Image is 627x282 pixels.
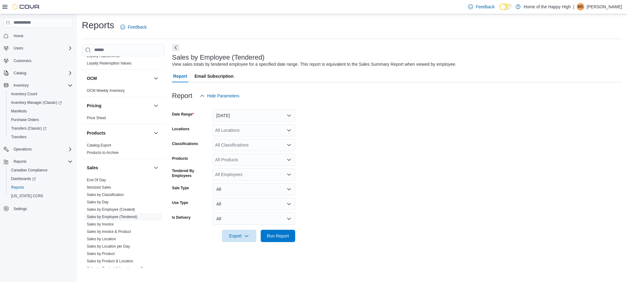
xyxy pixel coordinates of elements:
label: Use Type [172,200,188,205]
span: Reports [14,159,26,164]
button: Open list of options [287,172,291,177]
span: Settings [11,205,73,212]
img: Cova [12,4,40,10]
a: OCM Weekly Inventory [87,88,125,93]
button: [DATE] [213,109,295,122]
button: OCM [87,75,151,81]
button: Inventory [1,81,75,90]
span: Feedback [476,4,494,10]
button: Operations [11,146,34,153]
span: Canadian Compliance [11,168,47,173]
span: Transfers [11,135,26,139]
button: Inventory Count [6,90,75,98]
h3: Pricing [87,103,101,109]
nav: Complex example [4,29,73,229]
a: Sales by Invoice & Product [87,229,131,234]
span: Hide Parameters [207,93,239,99]
span: Reports [9,184,73,191]
button: Run Report [261,230,295,242]
a: Inventory Manager (Classic) [9,99,64,106]
button: Sales [152,164,160,171]
button: OCM [152,75,160,82]
a: Transfers [9,133,29,141]
span: Sales by Product [87,251,115,256]
input: Dark Mode [500,4,512,10]
a: Itemized Sales [87,185,111,190]
span: Itemized Sales [87,185,111,190]
span: Sales by Location per Day [87,244,130,249]
a: Sales by Employee (Created) [87,207,135,212]
span: Catalog Export [87,143,111,148]
span: Export [226,230,253,242]
div: Pricing [82,114,165,124]
span: Transfers [9,133,73,141]
span: Settings [14,206,27,211]
span: Inventory Count [11,92,37,96]
h1: Reports [82,19,114,31]
button: Users [1,44,75,53]
span: End Of Day [87,178,106,182]
a: Price Sheet [87,116,106,120]
button: Manifests [6,107,75,116]
button: Purchase Orders [6,116,75,124]
a: Loyalty Redemption Values [87,61,131,65]
span: Inventory Manager (Classic) [9,99,73,106]
button: Reports [6,183,75,192]
button: Hide Parameters [197,90,242,102]
button: Operations [1,145,75,154]
span: Purchase Orders [9,116,73,123]
span: Manifests [9,108,73,115]
button: All [213,213,295,225]
a: Products to Archive [87,151,119,155]
span: Users [14,46,23,51]
span: Catalog [14,71,26,76]
a: Sales by Day [87,200,109,204]
span: Inventory [14,83,29,88]
a: Feedback [118,21,149,33]
button: Users [11,45,26,52]
span: Reports [11,185,24,190]
label: Date Range [172,112,194,117]
span: Home [11,32,73,40]
a: Reports [9,184,26,191]
button: Settings [1,204,75,213]
a: Transfers (Classic) [6,124,75,133]
button: Open list of options [287,128,291,133]
button: Home [1,31,75,40]
span: Sales by Employee (Created) [87,207,135,212]
span: Transfers (Classic) [9,125,73,132]
a: Dashboards [6,174,75,183]
span: Inventory Count [9,90,73,98]
label: Classifications [172,141,198,146]
a: Transfers (Classic) [9,125,49,132]
h3: Sales [87,165,98,171]
span: Purchase Orders [11,117,39,122]
a: Canadian Compliance [9,166,50,174]
span: Canadian Compliance [9,166,73,174]
button: Products [87,130,151,136]
button: [US_STATE] CCRS [6,192,75,200]
button: All [213,198,295,210]
p: Home of the Happy High [524,3,571,10]
span: Sales by Product & Location [87,259,133,264]
span: Washington CCRS [9,192,73,200]
span: Sales by Product & Location per Day [87,266,147,271]
div: Sales [82,176,165,282]
button: Products [152,129,160,137]
span: Users [11,45,73,52]
span: Transfers (Classic) [11,126,46,131]
span: [US_STATE] CCRS [11,194,43,198]
a: Purchase Orders [9,116,42,123]
span: Price Sheet [87,116,106,120]
a: Sales by Invoice [87,222,114,226]
a: Sales by Product [87,252,115,256]
label: Is Delivery [172,215,191,220]
label: Sale Type [172,186,189,190]
div: View sales totals by tendered employee for a specified date range. This report is equivalent to t... [172,61,456,68]
a: Sales by Location [87,237,116,241]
